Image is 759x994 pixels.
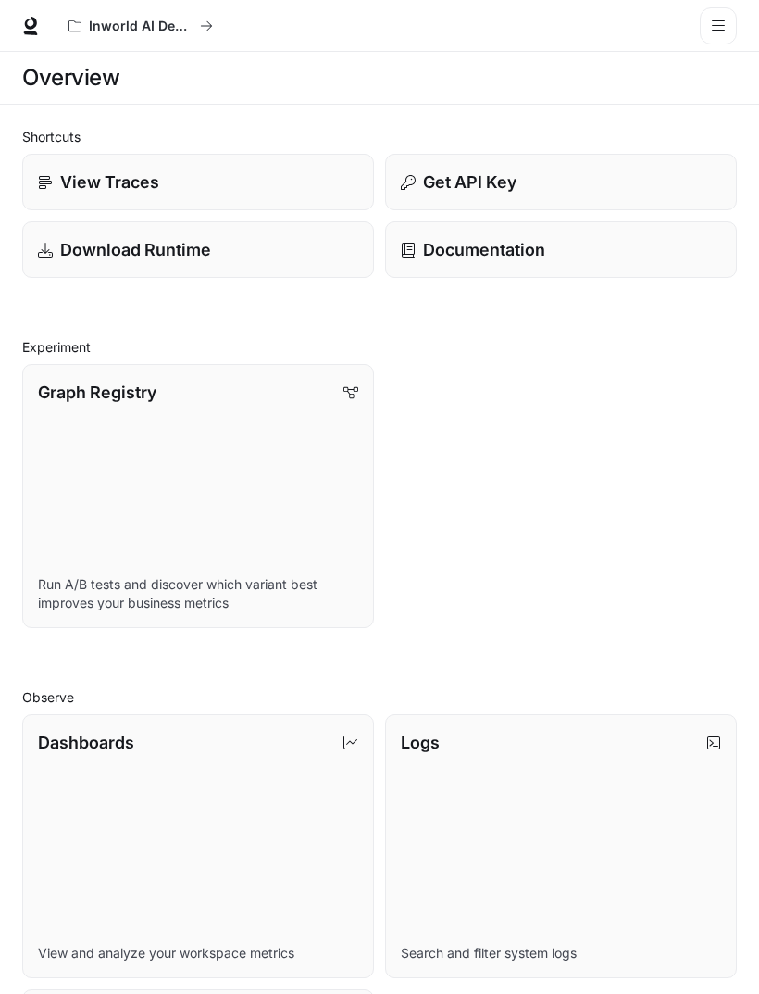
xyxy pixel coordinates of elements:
[22,127,737,146] h2: Shortcuts
[60,237,211,262] p: Download Runtime
[423,237,545,262] p: Documentation
[22,337,737,357] h2: Experiment
[22,364,374,628] a: Graph RegistryRun A/B tests and discover which variant best improves your business metrics
[38,575,358,612] p: Run A/B tests and discover which variant best improves your business metrics
[22,59,119,96] h1: Overview
[60,170,159,195] p: View Traces
[385,714,737,978] a: LogsSearch and filter system logs
[401,944,721,963] p: Search and filter system logs
[385,154,737,210] button: Get API Key
[385,221,737,278] a: Documentation
[22,687,737,707] h2: Observe
[89,19,193,34] p: Inworld AI Demos
[38,730,134,755] p: Dashboards
[700,7,737,44] button: open drawer
[22,221,374,278] a: Download Runtime
[60,7,221,44] button: All workspaces
[401,730,440,755] p: Logs
[38,380,156,405] p: Graph Registry
[38,944,358,963] p: View and analyze your workspace metrics
[22,154,374,210] a: View Traces
[22,714,374,978] a: DashboardsView and analyze your workspace metrics
[423,170,516,195] p: Get API Key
